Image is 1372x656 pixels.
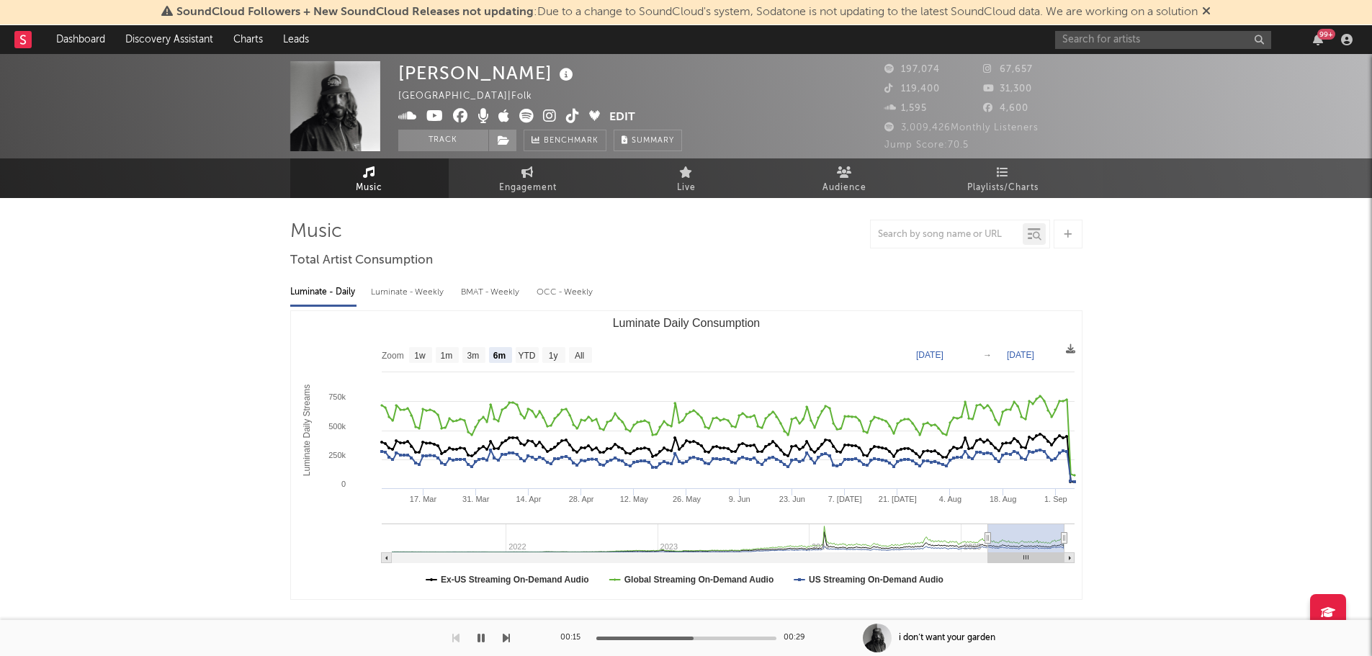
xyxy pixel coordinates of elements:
[983,65,1033,74] span: 67,657
[176,6,534,18] span: SoundCloud Followers + New SoundCloud Releases not updating
[115,25,223,54] a: Discovery Assistant
[518,351,535,361] text: YTD
[828,495,861,503] text: 7. [DATE]
[328,392,346,401] text: 750k
[461,280,522,305] div: BMAT - Weekly
[273,25,319,54] a: Leads
[1007,350,1034,360] text: [DATE]
[967,179,1039,197] span: Playlists/Charts
[878,495,916,503] text: 21. [DATE]
[884,104,927,113] span: 1,595
[328,422,346,431] text: 500k
[924,158,1082,198] a: Playlists/Charts
[467,351,479,361] text: 3m
[884,123,1039,132] span: 3,009,426 Monthly Listeners
[382,351,404,361] text: Zoom
[1044,495,1067,503] text: 1. Sep
[524,130,606,151] a: Benchmark
[449,158,607,198] a: Engagement
[1202,6,1211,18] span: Dismiss
[290,280,357,305] div: Luminate - Daily
[983,84,1032,94] span: 31,300
[624,575,774,585] text: Global Streaming On-Demand Audio
[938,495,961,503] text: 4. Aug
[371,280,447,305] div: Luminate - Weekly
[46,25,115,54] a: Dashboard
[822,179,866,197] span: Audience
[607,158,766,198] a: Live
[619,495,648,503] text: 12. May
[609,109,635,127] button: Edit
[548,351,557,361] text: 1y
[516,495,541,503] text: 14. Apr
[1317,29,1335,40] div: 99 +
[884,84,940,94] span: 119,400
[290,252,433,269] span: Total Artist Consumption
[537,280,594,305] div: OCC - Weekly
[301,385,311,476] text: Luminate Daily Streams
[341,480,345,488] text: 0
[462,495,490,503] text: 31. Mar
[398,88,549,105] div: [GEOGRAPHIC_DATA] | Folk
[983,104,1028,113] span: 4,600
[672,495,701,503] text: 26. May
[614,130,682,151] button: Summary
[983,350,992,360] text: →
[784,629,812,647] div: 00:29
[398,61,577,85] div: [PERSON_NAME]
[1313,34,1323,45] button: 99+
[398,130,488,151] button: Track
[441,575,589,585] text: Ex-US Streaming On-Demand Audio
[884,140,969,150] span: Jump Score: 70.5
[493,351,505,361] text: 6m
[574,351,583,361] text: All
[728,495,750,503] text: 9. Jun
[176,6,1198,18] span: : Due to a change to SoundCloud's system, Sodatone is not updating to the latest SoundCloud data....
[871,229,1023,241] input: Search by song name or URL
[766,158,924,198] a: Audience
[809,575,943,585] text: US Streaming On-Demand Audio
[440,351,452,361] text: 1m
[568,495,593,503] text: 28. Apr
[409,495,436,503] text: 17. Mar
[989,495,1015,503] text: 18. Aug
[356,179,382,197] span: Music
[290,158,449,198] a: Music
[328,451,346,459] text: 250k
[544,132,598,150] span: Benchmark
[291,311,1082,599] svg: Luminate Daily Consumption
[560,629,589,647] div: 00:15
[632,137,674,145] span: Summary
[612,317,760,329] text: Luminate Daily Consumption
[414,351,426,361] text: 1w
[1055,31,1271,49] input: Search for artists
[779,495,804,503] text: 23. Jun
[677,179,696,197] span: Live
[916,350,943,360] text: [DATE]
[223,25,273,54] a: Charts
[899,632,995,644] div: i don’t want your garden
[499,179,557,197] span: Engagement
[884,65,940,74] span: 197,074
